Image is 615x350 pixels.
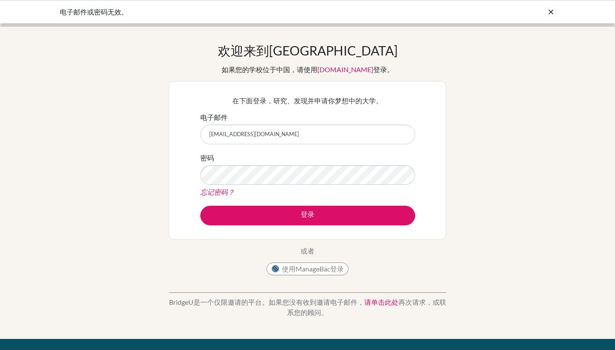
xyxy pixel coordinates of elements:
[200,153,214,163] label: 密码
[200,188,234,196] a: 忘记密码？
[200,112,228,122] label: 电子邮件
[317,65,373,73] a: [DOMAIN_NAME]
[200,96,415,106] p: 在下面登录，研究、发现并申请你梦想中的大学。
[364,298,398,306] a: 请单击此处
[218,43,398,58] h1: 欢迎来到[GEOGRAPHIC_DATA]
[169,297,446,318] p: BridgeU是一个仅限邀请的平台。如果您没有收到邀请电子邮件， 再次请求，或联系您的顾问。
[266,262,348,275] button: 使用ManageBac登录
[60,7,427,17] div: 电子邮件或密码无效。
[301,246,314,256] p: 或者
[222,64,394,75] div: 如果您的学校位于中国，请使用 登录。
[200,206,415,225] button: 登录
